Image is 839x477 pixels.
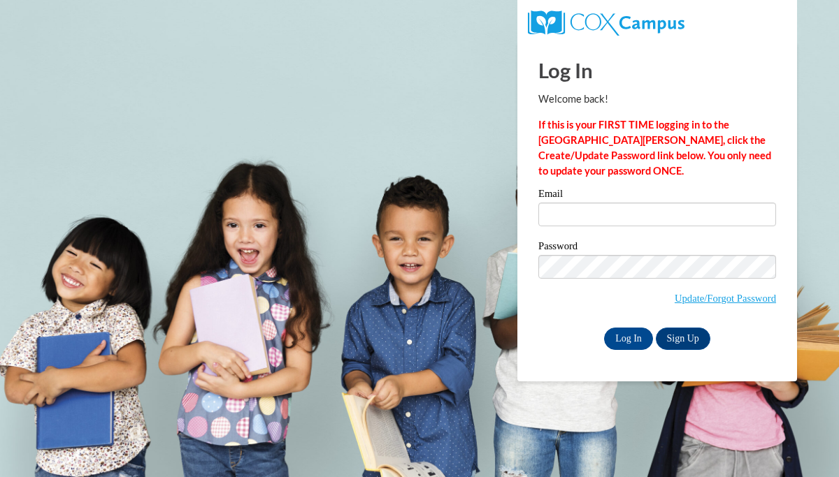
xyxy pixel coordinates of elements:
a: Sign Up [656,328,710,350]
strong: If this is your FIRST TIME logging in to the [GEOGRAPHIC_DATA][PERSON_NAME], click the Create/Upd... [538,119,771,177]
label: Password [538,241,776,255]
h1: Log In [538,56,776,85]
input: Log In [604,328,653,350]
label: Email [538,189,776,203]
img: COX Campus [528,10,684,36]
p: Welcome back! [538,91,776,107]
a: Update/Forgot Password [675,293,776,304]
